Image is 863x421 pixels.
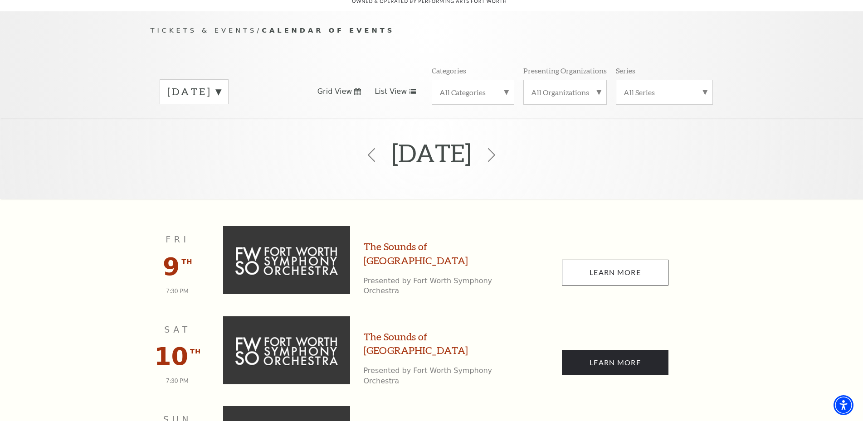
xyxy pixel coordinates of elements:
[166,377,189,384] span: 7:30 PM
[364,330,504,358] a: The Sounds of [GEOGRAPHIC_DATA]
[317,87,352,97] span: Grid View
[364,366,504,386] p: Presented by Fort Worth Symphony Orchestra
[151,323,205,336] p: Sat
[151,233,205,246] p: Fri
[432,66,466,75] p: Categories
[624,87,705,97] label: All Series
[163,252,180,281] span: 9
[223,226,350,294] img: The Sounds of Paris
[151,25,713,36] p: /
[151,26,257,34] span: Tickets & Events
[262,26,395,34] span: Calendar of Events
[365,148,378,162] svg: Click to view the previous month
[616,66,635,75] p: Series
[562,350,668,375] a: Presented by Fort Worth Symphony Orchestra Learn More
[523,66,607,75] p: Presenting Organizations
[154,342,188,371] span: 10
[834,395,853,415] div: Accessibility Menu
[364,240,504,268] a: The Sounds of [GEOGRAPHIC_DATA]
[392,125,471,181] h2: [DATE]
[485,148,498,162] svg: Click to view the next month
[562,260,668,285] a: Presented by Fort Worth Symphony Orchestra Learn More
[375,87,407,97] span: List View
[531,87,599,97] label: All Organizations
[181,256,192,267] span: th
[364,276,504,296] p: Presented by Fort Worth Symphony Orchestra
[166,288,189,295] span: 7:30 PM
[223,316,350,384] img: The Sounds of Paris
[167,85,221,99] label: [DATE]
[190,346,201,357] span: th
[439,87,507,97] label: All Categories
